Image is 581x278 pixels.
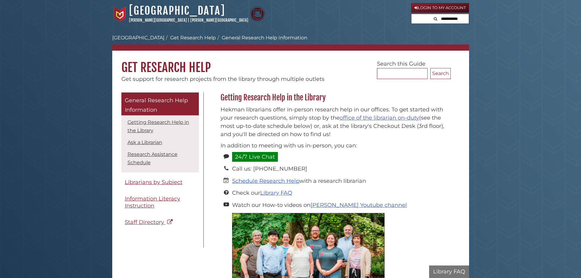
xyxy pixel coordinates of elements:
span: General Research Help Information [125,97,188,114]
a: [PERSON_NAME] Youtube channel [310,202,407,208]
a: [PERSON_NAME][GEOGRAPHIC_DATA] [129,18,187,23]
a: Librarians by Subject [121,175,199,189]
button: Search [432,14,439,22]
a: Login to My Account [411,3,469,13]
h1: Get Research Help [112,51,469,75]
li: with a research librarian [232,177,447,185]
li: Watch our How-to videos on [232,201,447,209]
li: General Research Help Information [216,34,307,42]
nav: breadcrumb [112,34,469,51]
a: Getting Research Help in the Library [127,119,189,133]
a: Ask a Librarian [127,139,162,145]
button: Search [430,68,451,79]
span: Staff Directory [125,219,164,226]
a: [GEOGRAPHIC_DATA] [112,35,164,41]
p: Hekman librarians offer in-person research help in our offices. To get started with your research... [221,106,448,139]
a: 24/7 Live Chat [232,152,278,162]
span: Information Literacy Instruction [125,195,180,209]
span: Get support for research projects from the library through multiple outlets [121,76,325,82]
a: Information Literacy Instruction [121,192,199,212]
img: Calvin Theological Seminary [250,6,265,22]
a: [PERSON_NAME][GEOGRAPHIC_DATA] [190,18,248,23]
a: Staff Directory [121,215,199,229]
li: Call us: [PHONE_NUMBER] [232,165,447,173]
span: Librarians by Subject [125,179,182,186]
a: [GEOGRAPHIC_DATA] [129,4,225,17]
a: Get Research Help [170,35,216,41]
i: Search [434,17,437,21]
li: Check our [232,189,447,197]
a: Research Assistance Schedule [127,151,178,165]
div: Guide Pages [121,92,199,232]
img: Calvin University [112,6,127,22]
button: Library FAQ [429,265,469,278]
span: | [188,18,189,23]
a: office of the librarian on-duty [340,114,419,121]
p: In addition to meeting with us in-person, you can: [221,142,448,150]
h2: Getting Research Help in the Library [217,93,451,103]
a: Library FAQ [260,190,292,196]
a: Schedule Research Help [232,178,299,184]
a: General Research Help Information [121,92,199,115]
